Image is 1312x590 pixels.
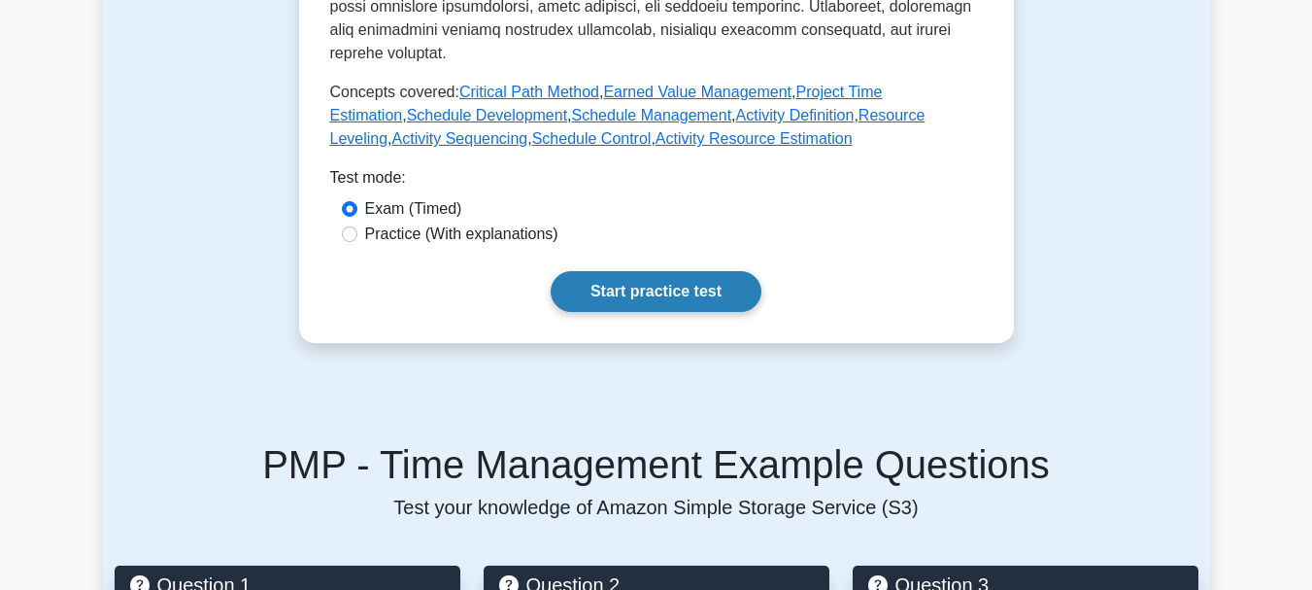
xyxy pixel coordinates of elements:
[330,107,925,147] a: Resource Leveling
[115,496,1198,519] p: Test your knowledge of Amazon Simple Storage Service (S3)
[330,84,883,123] a: Project Time Estimation
[603,84,791,100] a: Earned Value Management
[532,130,652,147] a: Schedule Control
[365,223,558,246] label: Practice (With explanations)
[572,107,732,123] a: Schedule Management
[330,166,983,197] div: Test mode:
[407,107,567,123] a: Schedule Development
[656,130,853,147] a: Activity Resource Estimation
[392,130,528,147] a: Activity Sequencing
[115,441,1198,488] h5: PMP - Time Management Example Questions
[365,197,462,221] label: Exam (Timed)
[330,81,983,151] p: Concepts covered: , , , , , , , , ,
[551,271,761,312] a: Start practice test
[459,84,599,100] a: Critical Path Method
[736,107,855,123] a: Activity Definition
